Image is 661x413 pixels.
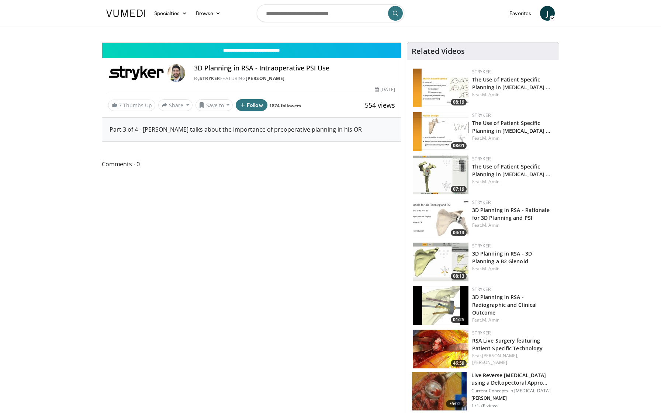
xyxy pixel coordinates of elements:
[365,101,395,110] span: 554 views
[269,103,301,109] a: 1874 followers
[412,372,554,411] a: 76:02 Live Reverse [MEDICAL_DATA] using a Deltopectoral Appro… Current Concepts in [MEDICAL_DATA]...
[412,372,467,410] img: 684033_3.png.150x105_q85_crop-smart_upscale.jpg
[413,243,468,281] img: ed469a92-393e-453b-91f9-bc33d71a3d5a.150x105_q85_crop-smart_upscale.jpg
[472,243,491,249] a: Stryker
[471,388,554,394] p: Current Concepts in [MEDICAL_DATA]
[102,118,401,141] div: Part 3 of 4 - [PERSON_NAME] talks about the importance of preoperative planning in his OR
[482,135,501,141] a: M. Amini
[246,75,285,81] a: [PERSON_NAME]
[472,135,553,142] div: Feat.
[108,100,155,111] a: 7 Thumbs Up
[413,286,468,325] img: 5f486232-2a41-4817-a9e5-843f9ab79379.150x105_q85_crop-smart_upscale.jpg
[482,353,518,359] a: [PERSON_NAME],
[472,119,551,134] a: The Use of Patient Specific Planning in [MEDICAL_DATA] …
[108,64,165,82] img: Stryker
[471,403,498,409] p: 171.7K views
[191,6,225,21] a: Browse
[413,112,468,151] a: 08:01
[451,99,467,105] span: 08:19
[451,229,467,236] span: 04:13
[194,75,395,82] div: By FEATURING
[472,76,551,91] a: The Use of Patient Specific Planning in [MEDICAL_DATA] …
[505,6,536,21] a: Favorites
[472,156,491,162] a: Stryker
[472,112,491,118] a: Stryker
[472,286,491,292] a: Stryker
[413,156,468,194] img: 17eba11f-ac2b-4ce0-95a8-d7e1e9d0ef6d.150x105_q85_crop-smart_upscale.jpg
[451,316,467,323] span: 01:25
[167,64,185,82] img: Avatar
[413,199,468,238] img: 28b85807-b81b-4095-8ec7-61dc7740b998.150x105_q85_crop-smart_upscale.jpg
[413,330,468,368] img: a64fc4e4-0337-4618-8fc1-c8e00265346c.png.150x105_q85_crop-smart_upscale.png
[472,359,507,365] a: [PERSON_NAME]
[451,273,467,280] span: 08:13
[413,69,468,107] img: 72c648d5-3cb4-465b-93bf-8f4c843e4e13.150x105_q85_crop-smart_upscale.jpg
[236,99,267,111] button: Follow
[106,10,145,17] img: VuMedi Logo
[119,102,122,109] span: 7
[150,6,191,21] a: Specialties
[540,6,555,21] a: J
[472,250,532,265] a: 3D Planning in RSA - 3D Planning a B2 Glenoid
[482,317,501,323] a: M. Amini
[472,337,543,352] a: RSA Live Surgery featuring Patient Specific Technology
[472,178,553,185] div: Feat.
[257,4,404,22] input: Search topics, interventions
[472,69,491,75] a: Stryker
[195,99,233,111] button: Save to
[482,178,501,185] a: M. Amini
[472,206,550,221] a: 3D Planning in RSA - Rationale for 3D Planning and PSI
[413,112,468,151] img: 9cb797bc-54be-4bef-9416-f5521c4d0786.150x105_q85_crop-smart_upscale.jpg
[413,156,468,194] a: 07:19
[472,330,491,336] a: Stryker
[158,99,193,111] button: Share
[451,360,467,367] span: 46:59
[482,91,501,98] a: M. Amini
[102,159,401,169] span: Comments 0
[482,222,501,228] a: M. Amini
[471,372,554,386] h3: Live Reverse [MEDICAL_DATA] using a Deltopectoral Appro…
[413,330,468,368] a: 46:59
[412,47,465,56] h4: Related Videos
[194,64,395,72] h4: 3D Planning in RSA - Intraoperative PSI Use
[200,75,220,81] a: Stryker
[472,353,553,366] div: Feat.
[375,86,395,93] div: [DATE]
[413,286,468,325] a: 01:25
[451,186,467,192] span: 07:19
[472,222,553,229] div: Feat.
[471,395,554,401] p: [PERSON_NAME]
[472,294,537,316] a: 3D Planning in RSA - Radiographic and Clinical Outcome
[472,265,553,272] div: Feat.
[451,142,467,149] span: 08:01
[413,199,468,238] a: 04:13
[472,199,491,205] a: Stryker
[472,317,553,323] div: Feat.
[413,69,468,107] a: 08:19
[472,163,551,178] a: The Use of Patient Specific Planning in [MEDICAL_DATA] …
[472,91,553,98] div: Feat.
[102,42,401,43] video-js: Video Player
[482,265,501,272] a: M. Amini
[446,400,464,407] span: 76:02
[413,243,468,281] a: 08:13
